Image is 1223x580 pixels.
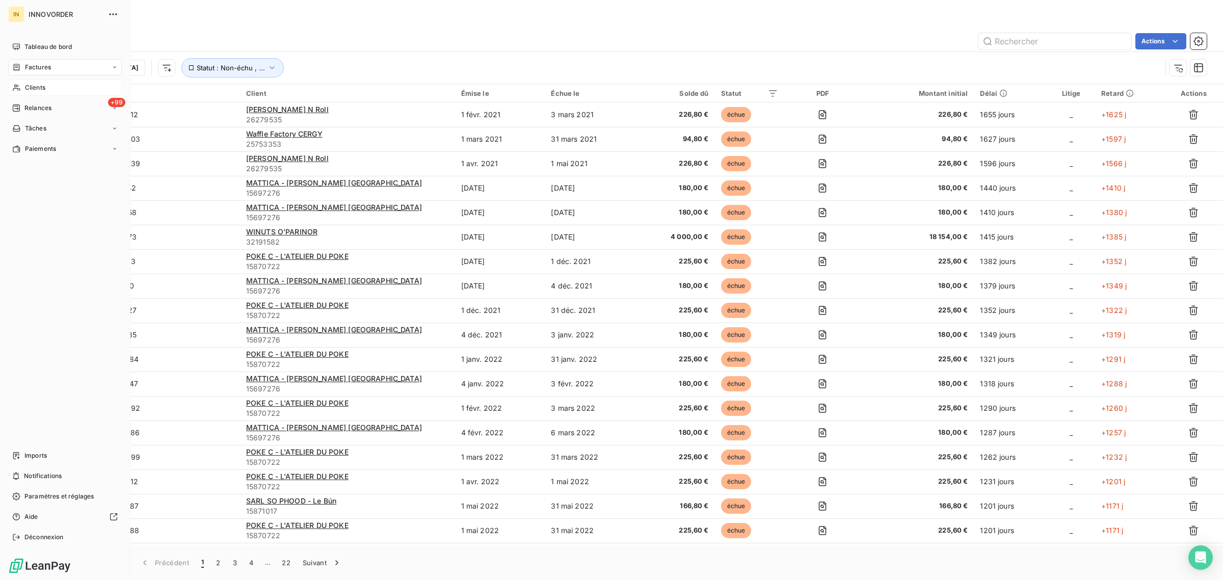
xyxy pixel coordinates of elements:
span: 180,00 € [644,330,709,340]
span: MATTICA - [PERSON_NAME] [GEOGRAPHIC_DATA] [246,203,422,212]
span: _ [1070,281,1073,290]
div: Actions [1170,89,1217,97]
span: 15870722 [246,408,449,418]
span: +1385 j [1101,232,1126,241]
td: 4 janv. 2022 [455,372,545,396]
td: 1201 jours [974,518,1047,543]
button: 1 [195,552,210,573]
span: MATTICA - [PERSON_NAME] [GEOGRAPHIC_DATA] [246,178,422,187]
span: échue [721,303,752,318]
span: 225,60 € [867,305,968,315]
span: 166,80 € [644,501,709,511]
span: 15697276 [246,335,449,345]
button: Actions [1135,33,1186,49]
td: 1231 jours [974,469,1047,494]
span: 180,00 € [644,281,709,291]
span: +1410 j [1101,183,1125,192]
a: Paramètres et réglages [8,488,122,505]
td: 1 mai 2021 [545,151,637,176]
span: 15697276 [246,286,449,296]
span: _ [1070,526,1073,535]
span: Factures [25,63,51,72]
td: 3 janv. 2022 [545,323,637,347]
span: +1171 j [1101,502,1123,510]
td: 3 mars 2022 [545,396,637,420]
span: échue [721,107,752,122]
span: 15870722 [246,310,449,321]
span: Paiements [25,144,56,153]
div: Client [246,89,449,97]
span: MATTICA - [PERSON_NAME] [GEOGRAPHIC_DATA] [246,276,422,285]
td: 31 mars 2021 [545,127,637,151]
span: 180,00 € [867,428,968,438]
div: Statut [721,89,779,97]
td: 31 mai 2022 [545,543,637,567]
span: 225,60 € [644,305,709,315]
span: _ [1070,159,1073,168]
span: +1288 j [1101,379,1127,388]
span: POKE C - L'ATELIER DU POKE [246,399,349,407]
span: échue [721,156,752,171]
span: 225,60 € [867,525,968,536]
span: _ [1070,404,1073,412]
span: +1260 j [1101,404,1127,412]
td: 1 févr. 2021 [455,102,545,127]
span: 180,00 € [867,183,968,193]
span: +1232 j [1101,453,1127,461]
span: échue [721,131,752,147]
span: 180,00 € [644,428,709,438]
span: +1319 j [1101,330,1125,339]
td: 1201 jours [974,494,1047,518]
td: 1287 jours [974,420,1047,445]
td: 1 mars 2022 [455,445,545,469]
td: 4 déc. 2021 [545,274,637,298]
td: 1321 jours [974,347,1047,372]
div: Litige [1053,89,1089,97]
button: 2 [210,552,226,573]
span: +1352 j [1101,257,1126,266]
span: _ [1070,208,1073,217]
span: +1322 j [1101,306,1127,314]
span: POKE C - L'ATELIER DU POKE [246,350,349,358]
a: Aide [8,509,122,525]
td: 1349 jours [974,323,1047,347]
span: _ [1070,477,1073,486]
span: _ [1070,306,1073,314]
span: [PERSON_NAME] N Roll [246,105,329,114]
span: Paramètres et réglages [24,492,94,501]
td: 31 mars 2022 [545,445,637,469]
span: échue [721,498,752,514]
td: 1201 jours [974,543,1047,567]
td: 1 mai 2022 [455,543,545,567]
td: 1 janv. 2022 [455,347,545,372]
span: +1171 j [1101,526,1123,535]
a: Tâches [8,120,122,137]
span: MATTICA - [PERSON_NAME] [GEOGRAPHIC_DATA] [246,423,422,432]
td: [DATE] [545,225,637,249]
td: 1 mai 2022 [455,518,545,543]
span: 25753353 [246,139,449,149]
a: Imports [8,447,122,464]
span: 15870722 [246,359,449,370]
span: INNOVORDER [29,10,102,18]
span: échue [721,205,752,220]
button: 4 [243,552,259,573]
span: _ [1070,330,1073,339]
span: 15870722 [246,457,449,467]
span: 225,60 € [644,403,709,413]
span: 166,80 € [867,501,968,511]
span: 1 [201,558,204,568]
span: 26279535 [246,115,449,125]
span: 226,80 € [644,110,709,120]
span: +1257 j [1101,428,1126,437]
td: [DATE] [455,274,545,298]
span: échue [721,352,752,367]
td: [DATE] [545,176,637,200]
img: Logo LeanPay [8,558,71,574]
td: 1 déc. 2021 [545,249,637,274]
span: 18 154,00 € [867,232,968,242]
span: +1380 j [1101,208,1127,217]
span: 180,00 € [867,379,968,389]
td: 31 janv. 2022 [545,347,637,372]
span: _ [1070,428,1073,437]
